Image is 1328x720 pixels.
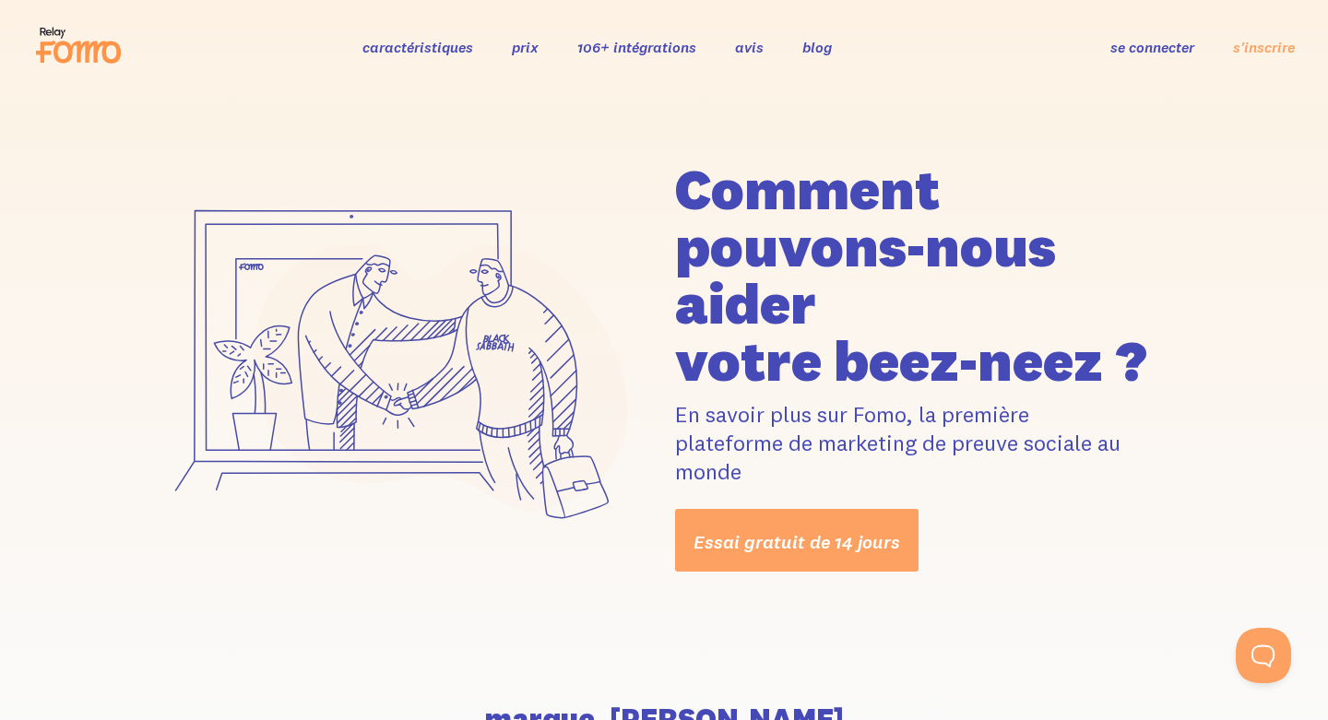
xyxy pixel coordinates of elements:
font: En savoir plus sur Fomo, la première [675,400,1029,428]
iframe: Aide Scout Beacon - Ouvrir [1236,628,1291,683]
a: s'inscrire [1233,38,1295,57]
a: prix [512,38,539,56]
a: avis [735,38,764,56]
font: Essai gratuit de 14 jours [694,530,900,553]
a: blog [802,38,832,56]
font: Comment pouvons-nous aider [675,153,1056,338]
a: Essai gratuit de 14 jours [675,509,919,572]
img: Fomo [24,24,90,90]
font: Ces données sont vérifiées ⓘ [202,107,312,117]
font: Business [184,48,244,65]
img: website_grey.svg [30,48,44,63]
a: caractéristiques [362,38,473,56]
font: Domaine : [DOMAIN_NAME] [48,48,211,62]
font: Domaine [95,108,142,122]
font: s'inscrire [1233,38,1295,56]
img: tab_domain_overview_orange.svg [75,107,89,122]
font: cette semaine. [113,48,278,81]
img: tab_keywords_by_traffic_grey.svg [209,107,224,122]
img: logo_orange.svg [30,30,44,44]
font: se sont abonnées à [113,32,247,65]
font: version [52,30,89,43]
font: plateforme de marketing de preuve sociale au monde [675,429,1120,485]
font: 4.0.25 [89,30,122,43]
font: 23 personnes [113,32,202,50]
font: votre beez-neez ? [675,325,1147,395]
a: se connecter [1110,38,1194,56]
font: Mots-clés [230,108,282,122]
a: 106+ intégrations [577,38,696,56]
